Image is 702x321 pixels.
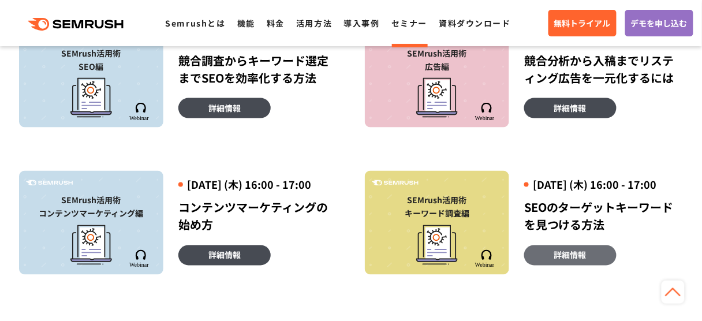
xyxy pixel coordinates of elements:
div: SEMrush活用術 SEO編 [25,47,158,73]
img: Semrush [372,180,419,186]
span: 詳細情報 [554,249,587,262]
a: Semrushとは [165,17,225,29]
a: セミナー [391,17,427,29]
div: 競合分析から入稿までリスティング広告を一元化するには [524,52,683,87]
img: Semrush [475,250,498,268]
div: SEOのターゲットキーワードを見つける方法 [524,199,683,234]
div: SEMrush活用術 コンテンツマーケティング編 [25,194,158,221]
div: [DATE] (木) 16:00 - 17:00 [178,178,337,192]
span: 詳細情報 [554,102,587,114]
a: 活用方法 [296,17,332,29]
img: Semrush [129,103,152,121]
a: 導入事例 [344,17,380,29]
img: Semrush [129,250,152,268]
div: SEMrush活用術 広告編 [371,47,503,73]
a: 詳細情報 [524,245,617,266]
span: 詳細情報 [208,102,241,114]
a: 料金 [267,17,285,29]
a: 機能 [237,17,255,29]
span: 無料トライアル [554,17,611,29]
div: [DATE] (木) 16:00 - 17:00 [524,178,683,192]
a: 詳細情報 [178,245,271,266]
span: 詳細情報 [208,249,241,262]
div: コンテンツマーケティングの始め方 [178,199,337,234]
a: 詳細情報 [178,98,271,118]
a: 資料ダウンロード [439,17,511,29]
div: SEMrush活用術 キーワード調査編 [371,194,503,221]
img: Semrush [475,103,498,121]
a: デモを申し込む [625,10,693,36]
img: Semrush [26,180,73,186]
a: 詳細情報 [524,98,617,118]
span: デモを申し込む [631,17,688,29]
div: 競合調査からキーワード選定までSEOを効率化する方法 [178,52,337,87]
a: 無料トライアル [548,10,617,36]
